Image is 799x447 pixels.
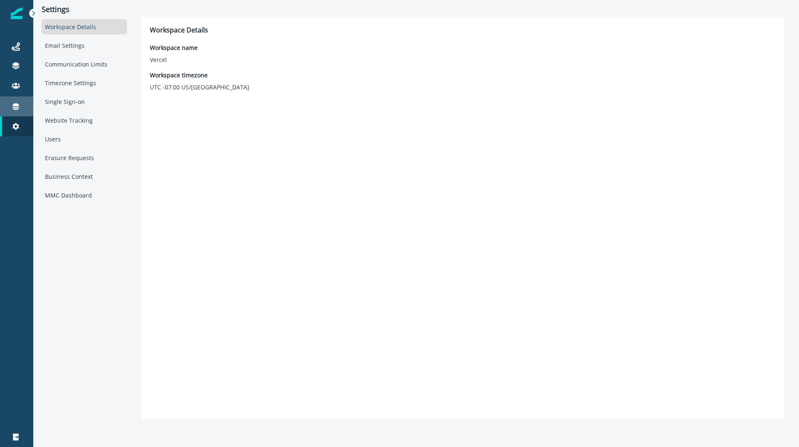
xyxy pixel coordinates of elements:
p: UTC -07:00 US/[GEOGRAPHIC_DATA] [150,83,249,91]
div: Communication Limits [42,57,127,72]
div: Business Context [42,169,127,184]
p: Workspace Details [150,25,776,35]
p: Settings [42,5,127,14]
div: Single Sign-on [42,94,127,109]
div: Erasure Requests [42,150,127,165]
p: Vercel [150,55,198,64]
div: Users [42,131,127,147]
div: Timezone Settings [42,75,127,91]
p: Workspace name [150,43,198,52]
div: MMC Dashboard [42,188,127,203]
div: Website Tracking [42,113,127,128]
div: Email Settings [42,38,127,53]
p: Workspace timezone [150,71,249,79]
img: Inflection [11,7,22,19]
div: Workspace Details [42,19,127,35]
